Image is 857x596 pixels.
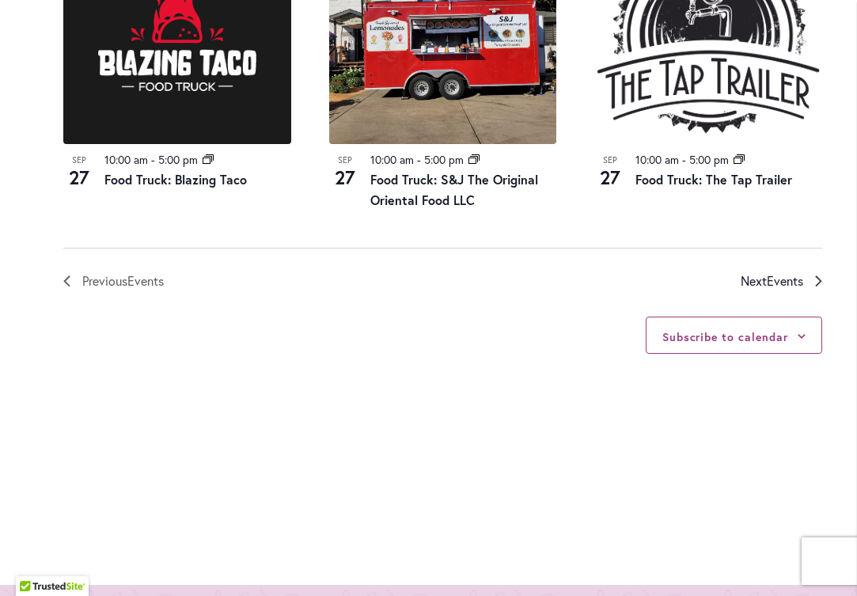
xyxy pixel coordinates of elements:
[151,152,155,167] span: -
[329,164,361,191] span: 27
[370,152,414,167] time: 10:00 am
[741,271,803,291] span: Next
[104,152,148,167] time: 10:00 am
[63,271,164,291] a: Previous Events
[689,152,729,167] time: 5:00 pm
[662,329,788,344] button: Subscribe to calendar
[741,271,822,291] a: Next Events
[594,154,626,167] span: Sep
[682,152,686,167] span: -
[635,152,679,167] time: 10:00 am
[104,171,247,188] a: Food Truck: Blazing Taco
[767,272,803,289] span: Events
[158,152,198,167] time: 5:00 pm
[594,164,626,191] span: 27
[63,164,95,191] span: 27
[63,154,95,167] span: Sep
[370,171,538,208] a: Food Truck: S&J The Original Oriental Food LLC
[424,152,464,167] time: 5:00 pm
[82,271,164,291] span: Previous
[127,272,164,289] span: Events
[329,154,361,167] span: Sep
[417,152,421,167] span: -
[12,540,56,584] iframe: Launch Accessibility Center
[635,171,792,188] a: Food Truck: The Tap Trailer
